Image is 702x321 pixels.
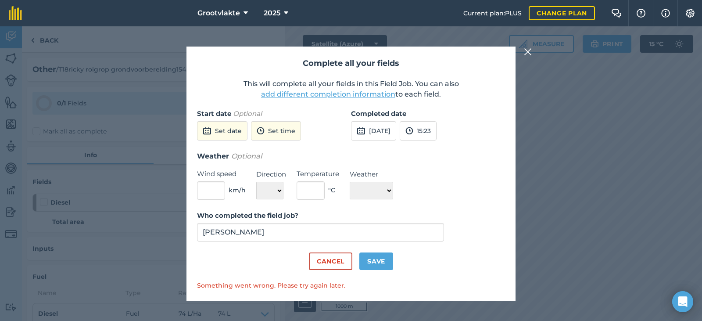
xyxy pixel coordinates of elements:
[256,169,286,180] label: Direction
[197,211,298,220] strong: Who completed the field job?
[264,8,280,18] span: 2025
[309,252,352,270] button: Cancel
[197,121,247,141] button: Set date
[529,6,595,20] a: Change plan
[9,6,22,20] img: fieldmargin Logo
[636,9,646,18] img: A question mark icon
[351,121,396,141] button: [DATE]
[231,152,262,160] em: Optional
[351,109,406,118] strong: Completed date
[261,89,395,100] button: add different completion information
[197,79,505,100] p: This will complete all your fields in this Field Job. You can also to each field.
[229,185,246,195] span: km/h
[611,9,622,18] img: Two speech bubbles overlapping with the left bubble in the forefront
[197,281,505,290] p: Something went wrong. Please try again later.
[350,169,393,180] label: Weather
[197,169,246,179] label: Wind speed
[524,47,532,57] img: svg+xml;base64,PHN2ZyB4bWxucz0iaHR0cDovL3d3dy53My5vcmcvMjAwMC9zdmciIHdpZHRoPSIyMiIgaGVpZ2h0PSIzMC...
[357,126,365,136] img: svg+xml;base64,PD94bWwgdmVyc2lvbj0iMS4wIiBlbmNvZGluZz0idXRmLTgiPz4KPCEtLSBHZW5lcmF0b3I6IEFkb2JlIE...
[257,126,265,136] img: svg+xml;base64,PD94bWwgdmVyc2lvbj0iMS4wIiBlbmNvZGluZz0idXRmLTgiPz4KPCEtLSBHZW5lcmF0b3I6IEFkb2JlIE...
[672,291,693,312] div: Open Intercom Messenger
[405,126,413,136] img: svg+xml;base64,PD94bWwgdmVyc2lvbj0iMS4wIiBlbmNvZGluZz0idXRmLTgiPz4KPCEtLSBHZW5lcmF0b3I6IEFkb2JlIE...
[400,121,437,141] button: 15:23
[233,109,262,118] em: Optional
[463,8,522,18] span: Current plan : PLUS
[197,151,505,162] h3: Weather
[197,109,231,118] strong: Start date
[197,57,505,70] h2: Complete all your fields
[203,126,211,136] img: svg+xml;base64,PD94bWwgdmVyc2lvbj0iMS4wIiBlbmNvZGluZz0idXRmLTgiPz4KPCEtLSBHZW5lcmF0b3I6IEFkb2JlIE...
[328,185,335,195] span: ° C
[359,252,393,270] button: Save
[251,121,301,141] button: Set time
[197,8,240,18] span: Grootvlakte
[297,169,339,179] label: Temperature
[661,8,670,18] img: svg+xml;base64,PHN2ZyB4bWxucz0iaHR0cDovL3d3dy53My5vcmcvMjAwMC9zdmciIHdpZHRoPSIxNyIgaGVpZ2h0PSIxNy...
[685,9,695,18] img: A cog icon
